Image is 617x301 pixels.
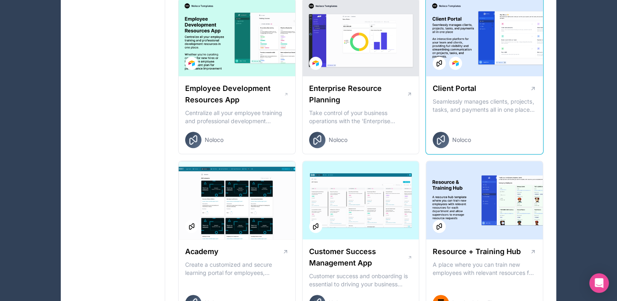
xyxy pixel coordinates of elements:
[188,60,195,66] img: Airtable Logo
[433,83,476,94] h1: Client Portal
[433,246,521,257] h1: Resource + Training Hub
[433,97,536,114] p: Seamlessly manages clients, projects, tasks, and payments all in one place An interactive platfor...
[205,136,223,144] span: Noloco
[452,136,471,144] span: Noloco
[185,109,289,125] p: Centralize all your employee training and professional development resources in one place. Whethe...
[185,246,219,257] h1: Academy
[309,83,407,106] h1: Enterprise Resource Planning
[185,83,284,106] h1: Employee Development Resources App
[309,109,413,125] p: Take control of your business operations with the 'Enterprise Resource Planning' template. This c...
[185,261,289,277] p: Create a customized and secure learning portal for employees, customers or partners. Organize les...
[312,60,319,66] img: Airtable Logo
[329,136,347,144] span: Noloco
[452,60,459,66] img: Airtable Logo
[433,261,536,277] p: A place where you can train new employees with relevant resources for each department and allow s...
[309,246,408,269] h1: Customer Success Management App
[309,272,413,288] p: Customer success and onboarding is essential to driving your business forward and ensuring retent...
[589,273,609,293] div: Open Intercom Messenger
